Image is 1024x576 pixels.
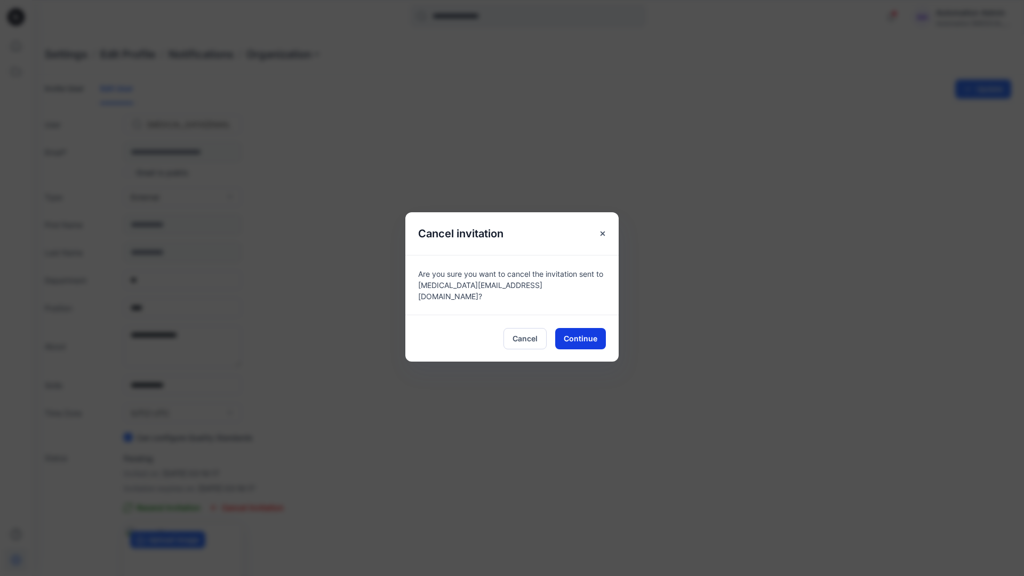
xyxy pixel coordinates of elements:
span: Cancel [513,333,538,344]
h5: Cancel invitation [405,212,516,255]
button: Continue [555,328,606,349]
button: Cancel [503,328,547,349]
span: Continue [564,333,597,344]
p: Are you sure you want to cancel the invitation sent to [MEDICAL_DATA][EMAIL_ADDRESS][DOMAIN_NAME]? [418,268,606,302]
button: Close [593,224,612,243]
